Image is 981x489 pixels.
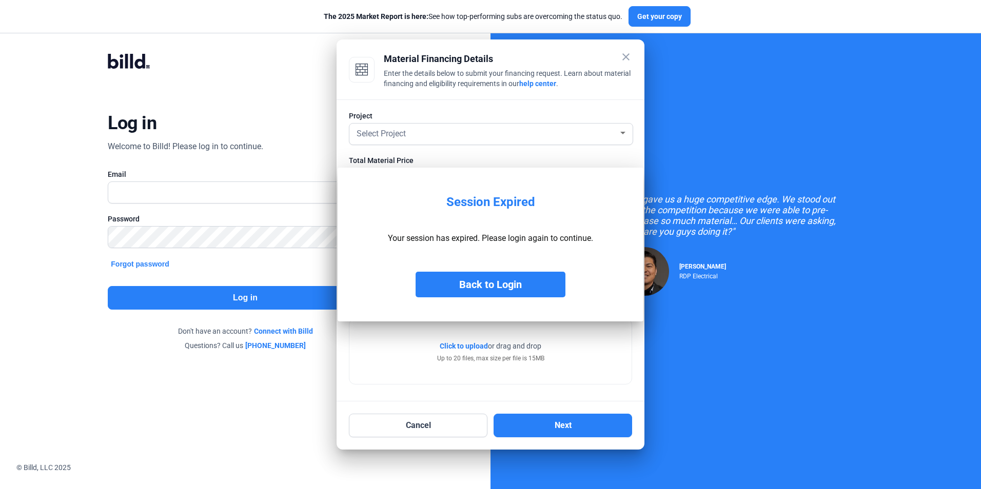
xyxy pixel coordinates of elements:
mat-icon: close [620,51,632,63]
span: [PERSON_NAME] [679,263,726,270]
div: RDP Electrical [679,270,726,280]
p: Your session has expired. Please login again to continue. [388,233,593,243]
button: Get your copy [629,6,691,27]
a: [PHONE_NUMBER] [245,340,306,351]
div: Log in [108,112,156,134]
div: Session Expired [446,195,535,210]
div: Welcome to Billd! Please log in to continue. [108,140,263,153]
button: Next [494,414,632,437]
div: Email [108,169,382,179]
span: or drag and drop [488,341,541,351]
span: The 2025 Market Report is here: [324,12,428,21]
button: Back to Login [416,272,565,297]
button: Log in [108,286,382,310]
span: . [556,79,558,88]
div: See how top-performing subs are overcoming the status quo. [324,11,622,22]
div: Enter the details below to submit your financing request. Learn about material financing and elig... [384,68,632,91]
div: "Billd gave us a huge competitive edge. We stood out from the competition because we were able to... [620,194,851,237]
div: Questions? Call us [108,340,382,351]
a: help center [519,79,556,88]
span: Click to upload [440,342,488,350]
div: Total Material Price [349,155,632,166]
div: Material Financing Details [384,52,632,66]
div: Password [108,214,382,224]
div: Up to 20 files, max size per file is 15MB [437,354,544,363]
a: Connect with Billd [254,326,313,336]
button: Cancel [349,414,487,437]
img: Raul Pacheco [620,247,669,296]
span: Select Project [357,129,406,138]
div: Project [349,111,632,121]
button: Forgot password [108,258,172,270]
div: Don't have an account? [108,326,382,336]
